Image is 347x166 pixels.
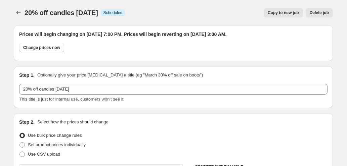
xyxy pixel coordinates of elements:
span: Use bulk price change rules [28,133,82,138]
span: This title is just for internal use, customers won't see it [19,97,123,102]
button: Delete job [306,8,333,17]
input: 30% off holiday sale [19,84,328,95]
h2: Step 2. [19,119,35,125]
p: Select how the prices should change [37,119,109,125]
button: Copy to new job [264,8,303,17]
span: Scheduled [103,10,123,15]
span: Use CSV upload [28,152,60,157]
span: Copy to new job [268,10,299,15]
span: Delete job [310,10,329,15]
button: Change prices now [19,43,64,52]
span: 20% off candles [DATE] [25,9,98,16]
h2: Prices will begin changing on [DATE] 7:00 PM. Prices will begin reverting on [DATE] 3:00 AM. [19,31,328,38]
p: Optionally give your price [MEDICAL_DATA] a title (eg "March 30% off sale on boots") [37,72,203,78]
button: Price change jobs [14,8,23,17]
span: Set product prices individually [28,142,86,147]
h2: Step 1. [19,72,35,78]
span: Change prices now [23,45,60,50]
